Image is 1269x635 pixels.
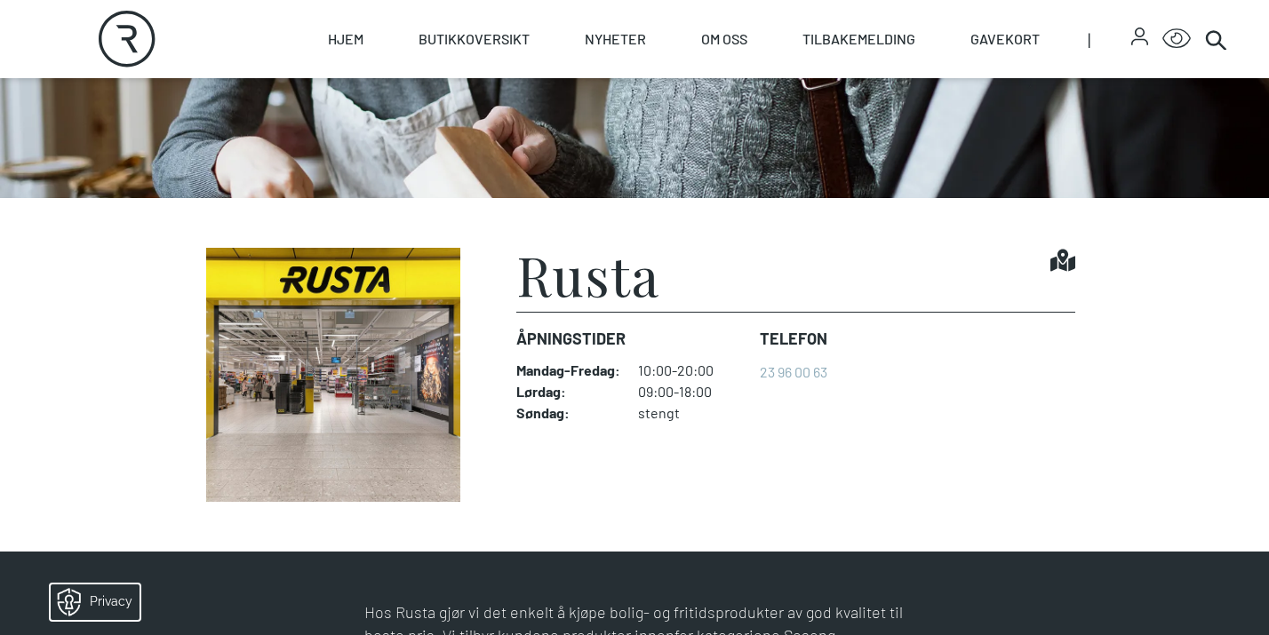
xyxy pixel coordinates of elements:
dt: Åpningstider [516,327,746,351]
dt: Søndag : [516,404,620,422]
dd: 10:00-20:00 [638,361,746,379]
details: Attribution [1206,320,1269,333]
dd: stengt [638,404,746,422]
dt: Telefon [760,327,827,351]
dt: Lørdag : [516,383,620,401]
iframe: Manage Preferences [18,578,163,626]
h1: Rusta [516,248,660,301]
a: 23 96 00 63 [760,363,827,380]
dt: Mandag - Fredag : [516,361,620,379]
div: © Mappedin [1210,322,1254,332]
dd: 09:00-18:00 [638,383,746,401]
button: Open Accessibility Menu [1162,25,1191,53]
